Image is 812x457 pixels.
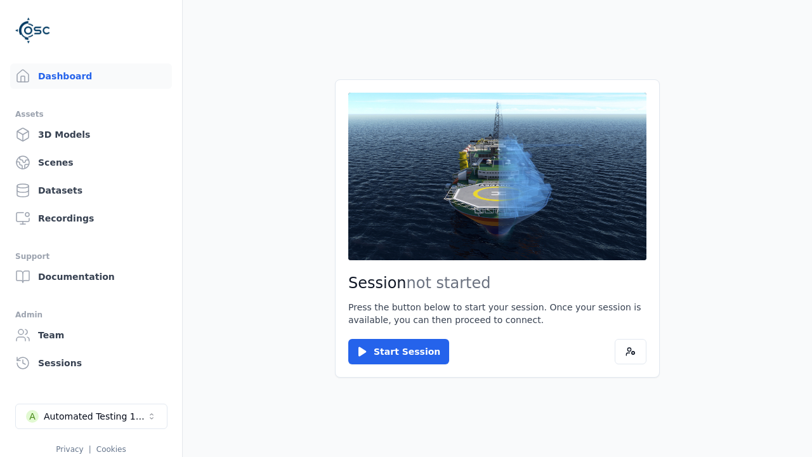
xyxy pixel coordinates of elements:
button: Start Session [348,339,449,364]
a: Documentation [10,264,172,289]
div: A [26,410,39,423]
a: Recordings [10,206,172,231]
a: Team [10,322,172,348]
h2: Session [348,273,646,293]
a: Sessions [10,350,172,376]
div: Admin [15,307,167,322]
a: Privacy [56,445,83,454]
div: Assets [15,107,167,122]
button: Select a workspace [15,404,167,429]
div: Automated Testing 1 - Playwright [44,410,147,423]
p: Press the button below to start your session. Once your session is available, you can then procee... [348,301,646,326]
span: not started [407,274,491,292]
span: | [89,445,91,454]
a: Scenes [10,150,172,175]
img: Logo [15,13,51,48]
a: 3D Models [10,122,172,147]
a: Dashboard [10,63,172,89]
a: Cookies [96,445,126,454]
div: Support [15,249,167,264]
a: Datasets [10,178,172,203]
